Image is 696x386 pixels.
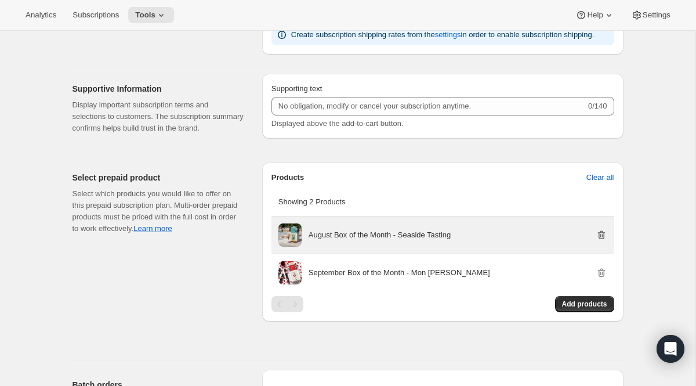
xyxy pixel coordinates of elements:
[72,188,244,235] div: Select which products you would like to offer on this prepaid subscription plan. Multi-order prep...
[309,267,490,279] p: September Box of the Month - Mon [PERSON_NAME]
[72,83,244,95] h2: Supportive Information
[271,119,404,128] span: Displayed above the add-to-cart button.
[278,223,302,247] img: August Box of the Month - Seaside Tasting
[428,26,468,44] button: settings
[271,296,303,312] nav: Pagination
[19,7,63,23] button: Analytics
[66,7,126,23] button: Subscriptions
[587,10,603,20] span: Help
[135,10,155,20] span: Tools
[72,172,244,183] h2: Select prepaid product
[579,168,621,187] button: Clear all
[291,30,594,39] span: Create subscription shipping rates from the in order to enable subscription shipping.
[657,335,684,363] div: Open Intercom Messenger
[568,7,621,23] button: Help
[643,10,670,20] span: Settings
[72,99,244,134] p: Display important subscription terms and selections to customers. The subscription summary confir...
[624,7,677,23] button: Settings
[435,29,461,41] span: settings
[271,97,586,116] input: No obligation, modify or cancel your subscription anytime.
[26,10,56,20] span: Analytics
[128,7,174,23] button: Tools
[133,224,172,233] a: Learn more
[72,10,119,20] span: Subscriptions
[309,229,451,241] p: August Box of the Month - Seaside Tasting
[562,300,607,309] span: Add products
[271,172,304,183] p: Products
[278,261,302,284] img: September Box of the Month - Mon Cheri
[586,172,614,183] span: Clear all
[555,296,614,312] button: Add products
[278,197,346,206] span: Showing 2 Products
[271,84,322,93] span: Supporting text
